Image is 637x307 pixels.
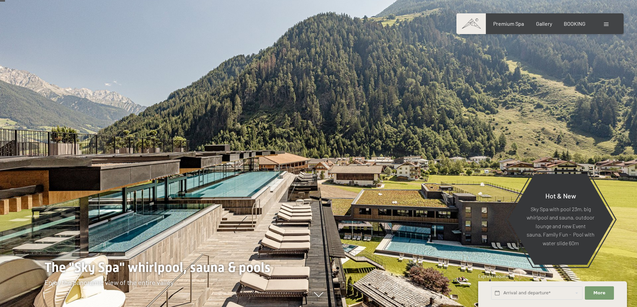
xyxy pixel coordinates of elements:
[585,286,614,300] button: More
[536,20,552,27] a: Gallery
[508,173,614,265] a: Hot & New Sky Spa with pool 23m, big whirlpool and sauna, outdoor lounge and new Event sauna, Fam...
[594,290,606,296] span: More
[545,191,576,199] span: Hot & New
[493,20,524,27] a: Premium Spa
[564,20,586,27] a: BOOKING
[478,274,509,279] span: Express request
[524,204,597,247] p: Sky Spa with pool 23m, big whirlpool and sauna, outdoor lounge and new Event sauna, Family Fun - ...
